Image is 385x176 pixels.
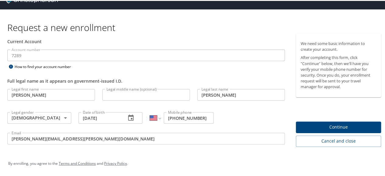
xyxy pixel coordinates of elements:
div: By enrolling, you agree to the and . [8,155,381,170]
span: Cancel and close [301,136,376,144]
div: Full legal name as it appears on government-issued I.D. [7,77,285,83]
button: Continue [296,121,381,133]
div: How to find your account number [7,62,83,70]
input: MM/DD/YYYY [79,111,121,123]
div: Current Account [7,37,285,44]
a: Privacy Policy [104,160,127,165]
button: Cancel and close [296,135,381,146]
p: We need some basic information to create your account. [301,40,376,51]
a: Terms and Conditions [59,160,96,165]
p: After completing this form, click "Continue" below, then we'll have you verify your mobile phone ... [301,54,376,89]
input: Enter phone number [164,111,214,123]
div: [DEMOGRAPHIC_DATA] [7,111,71,123]
span: Continue [301,123,376,130]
